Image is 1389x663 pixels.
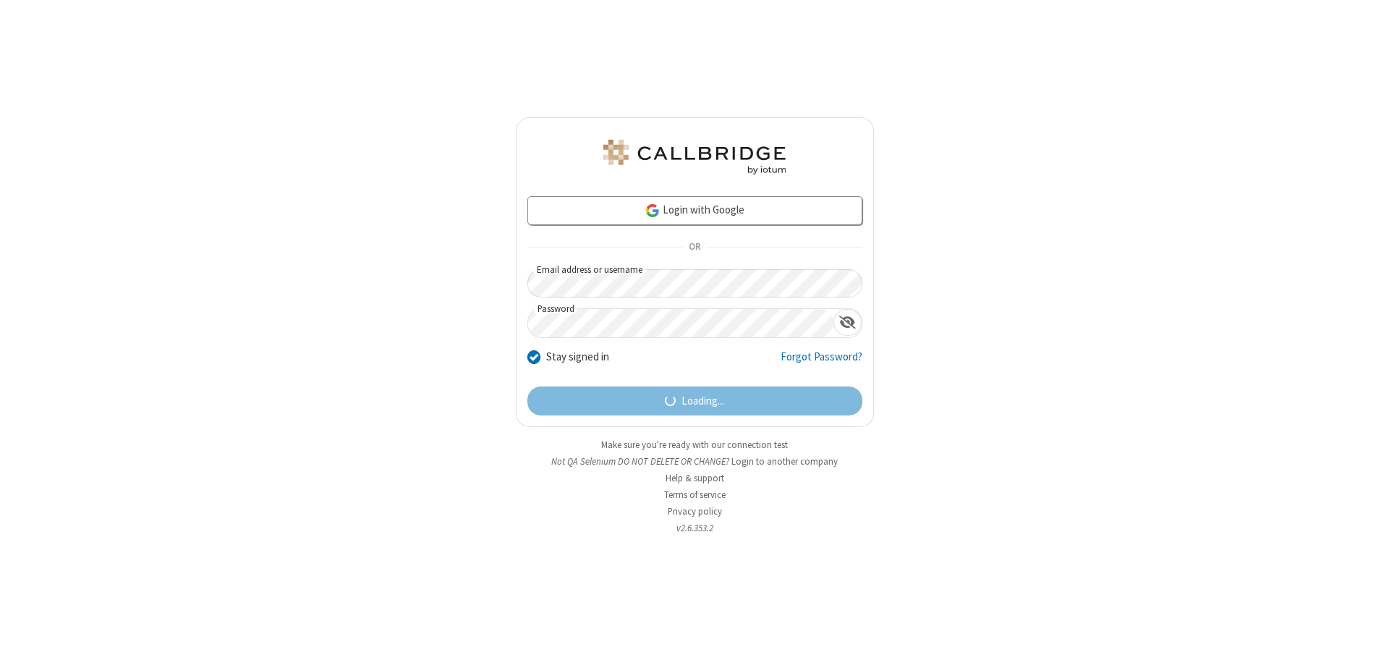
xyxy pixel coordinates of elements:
span: Loading... [681,393,724,410]
label: Stay signed in [546,349,609,366]
img: QA Selenium DO NOT DELETE OR CHANGE [600,140,789,174]
button: Login to another company [731,455,838,468]
a: Privacy policy [668,505,722,518]
li: v2.6.353.2 [516,521,874,535]
span: OR [683,237,706,258]
img: google-icon.png [645,203,660,219]
a: Login with Google [527,196,862,225]
input: Password [528,309,833,337]
a: Help & support [666,472,724,484]
a: Forgot Password? [781,349,862,376]
a: Terms of service [664,489,726,501]
a: Make sure you're ready with our connection test [601,439,788,451]
div: Show password [833,309,862,336]
li: Not QA Selenium DO NOT DELETE OR CHANGE? [516,455,874,468]
input: Email address or username [527,269,862,297]
button: Loading... [527,387,862,415]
